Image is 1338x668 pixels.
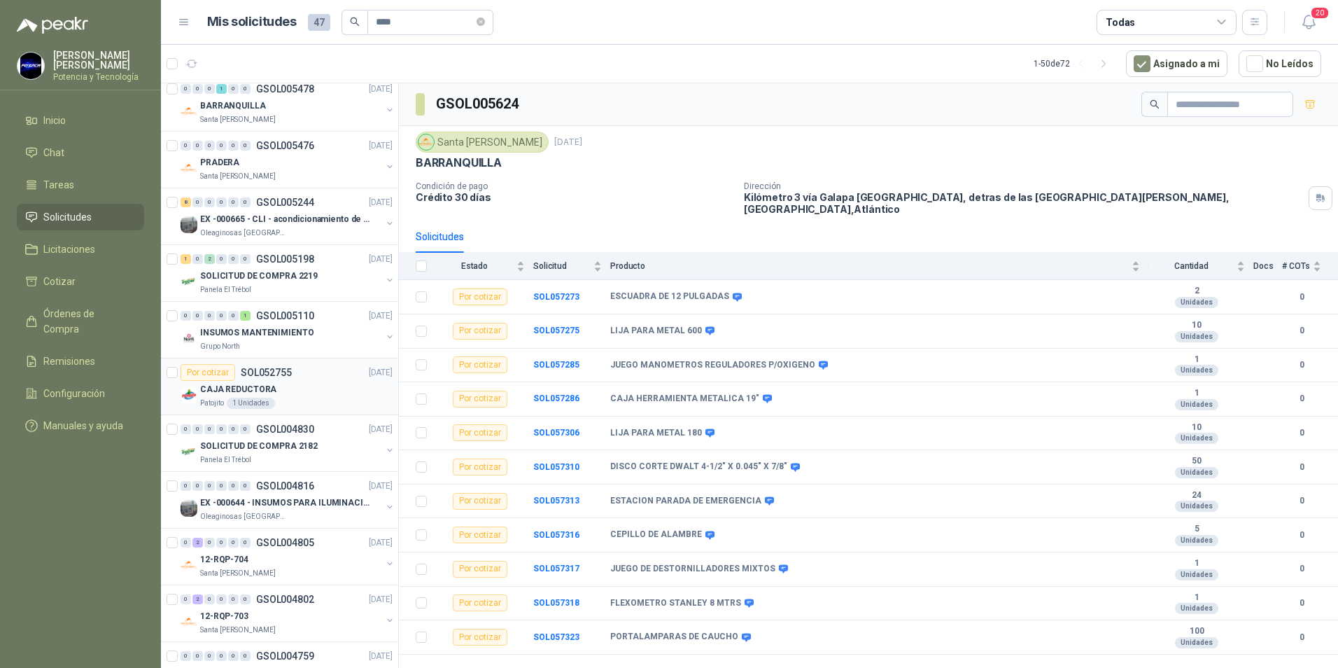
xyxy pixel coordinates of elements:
p: Oleaginosas [GEOGRAPHIC_DATA][PERSON_NAME] [200,511,288,522]
div: 0 [192,84,203,94]
b: DISCO CORTE DWALT 4-1/2" X 0.045" X 7/8" [610,461,787,473]
img: Logo peakr [17,17,88,34]
a: Manuales y ayuda [17,412,144,439]
p: GSOL005198 [256,254,314,264]
p: [DATE] [369,139,393,153]
b: JUEGO MANOMETROS REGULADORES P/OXIGENO [610,360,815,371]
a: SOL057323 [533,632,579,642]
span: close-circle [477,18,485,26]
div: Por cotizar [453,323,507,340]
div: 0 [204,84,215,94]
p: PRADERA [200,156,239,169]
b: 0 [1282,529,1321,542]
a: SOL057273 [533,292,579,302]
div: Por cotizar [453,629,507,646]
p: Condición de pago [416,181,733,191]
span: Órdenes de Compra [43,306,131,337]
p: 12-RQP-704 [200,553,248,566]
p: GSOL005478 [256,84,314,94]
p: BARRANQUILLA [200,99,266,113]
a: SOL057275 [533,326,579,335]
a: SOL057286 [533,394,579,403]
a: SOL057316 [533,530,579,540]
div: 0 [204,538,215,548]
img: Company Logo [181,330,197,347]
div: 0 [228,197,239,207]
div: 0 [192,424,203,434]
img: Company Logo [17,53,44,79]
a: SOL057313 [533,496,579,506]
a: 0 0 0 0 0 0 GSOL004816[DATE] Company LogoEX -000644 - INSUMOS PARA ILUMINACIONN ZONA DE CLAOleagi... [181,478,395,522]
span: 20 [1310,6,1330,20]
p: Potencia y Tecnología [53,73,144,81]
b: LIJA PARA METAL 180 [610,428,702,439]
div: Por cotizar [453,493,507,510]
a: SOL057306 [533,428,579,438]
div: 0 [204,197,215,207]
div: Unidades [1175,501,1218,512]
div: 0 [240,141,251,151]
div: 0 [228,594,239,604]
div: Por cotizar [453,527,507,543]
a: Configuración [17,380,144,407]
img: Company Logo [181,443,197,460]
div: 0 [204,141,215,151]
b: 1 [1148,558,1245,569]
p: [DATE] [369,480,393,493]
div: Por cotizar [453,391,507,408]
span: Remisiones [43,354,95,369]
div: 0 [181,594,191,604]
img: Company Logo [181,613,197,630]
div: Unidades [1175,297,1218,308]
p: [DATE] [369,366,393,380]
div: 0 [240,84,251,94]
b: CAJA HERRAMIENTA METALICA 19" [610,394,759,405]
p: Santa [PERSON_NAME] [200,114,276,125]
p: GSOL004759 [256,651,314,661]
b: FLEXOMETRO STANLEY 8 MTRS [610,598,741,609]
p: BARRANQUILLA [416,155,502,170]
span: Cotizar [43,274,76,289]
div: 0 [204,481,215,491]
img: Company Logo [181,500,197,517]
b: 0 [1282,597,1321,610]
p: EX -000665 - CLI - acondicionamiento de caja para [200,213,374,226]
button: Asignado a mi [1126,50,1227,77]
div: 0 [228,311,239,321]
div: 0 [216,651,227,661]
div: 0 [240,481,251,491]
p: 12-RQP-703 [200,610,248,623]
div: Unidades [1175,331,1218,342]
div: 0 [204,311,215,321]
div: Unidades [1175,365,1218,376]
p: Grupo North [200,341,240,352]
b: 0 [1282,562,1321,576]
h3: GSOL005624 [436,93,521,115]
div: 1 - 50 de 72 [1034,53,1115,75]
div: 0 [181,538,191,548]
p: [DATE] [369,309,393,323]
b: 0 [1282,359,1321,372]
b: 0 [1282,426,1321,440]
div: 0 [240,651,251,661]
div: Por cotizar [181,364,235,381]
div: 0 [228,84,239,94]
p: [DATE] [369,593,393,606]
p: [DATE] [369,253,393,266]
span: Manuales y ayuda [43,418,123,433]
a: Tareas [17,172,144,198]
p: Kilómetro 3 vía Galapa [GEOGRAPHIC_DATA], detras de las [GEOGRAPHIC_DATA][PERSON_NAME], [GEOGRAPH... [744,191,1303,215]
a: SOL057310 [533,462,579,472]
a: 0 2 0 0 0 0 GSOL004805[DATE] Company Logo12-RQP-704Santa [PERSON_NAME] [181,534,395,579]
p: SOL052755 [241,368,292,377]
p: Santa [PERSON_NAME] [200,171,276,182]
b: 0 [1282,392,1321,405]
b: SOL057318 [533,598,579,608]
p: Santa [PERSON_NAME] [200,568,276,579]
div: 0 [216,141,227,151]
div: 0 [228,141,239,151]
img: Company Logo [181,216,197,233]
a: Órdenes de Compra [17,300,144,342]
